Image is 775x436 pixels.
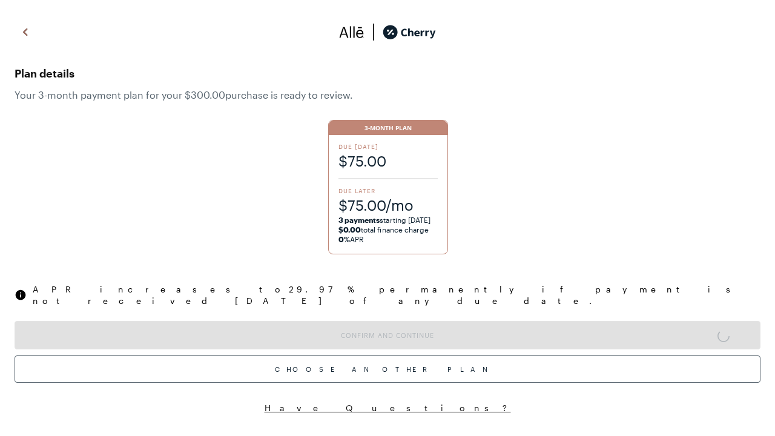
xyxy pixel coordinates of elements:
[15,355,760,383] div: Choose Another Plan
[338,187,438,195] span: Due Later
[338,235,364,243] span: APR
[15,402,760,414] button: Have Questions?
[338,195,438,215] span: $75.00/mo
[338,216,431,224] span: starting [DATE]
[15,321,760,349] button: Confirm and Continue
[15,89,760,101] span: Your 3 -month payment plan for your $300.00 purchase is ready to review.
[33,283,760,306] span: APR increases to 29.97 % permanently if payment is not received [DATE] of any due date.
[338,151,438,171] span: $75.00
[383,23,436,41] img: cherry_black_logo-DrOE_MJI.svg
[338,142,438,151] span: Due [DATE]
[15,289,27,301] img: svg%3e
[364,23,383,41] img: svg%3e
[339,23,364,41] img: svg%3e
[15,64,760,83] span: Plan details
[18,23,33,41] img: svg%3e
[329,121,448,135] div: 3-Month Plan
[338,225,361,234] strong: $0.00
[338,225,429,234] span: total finance charge
[338,216,380,224] strong: 3 payments
[338,235,350,243] strong: 0%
